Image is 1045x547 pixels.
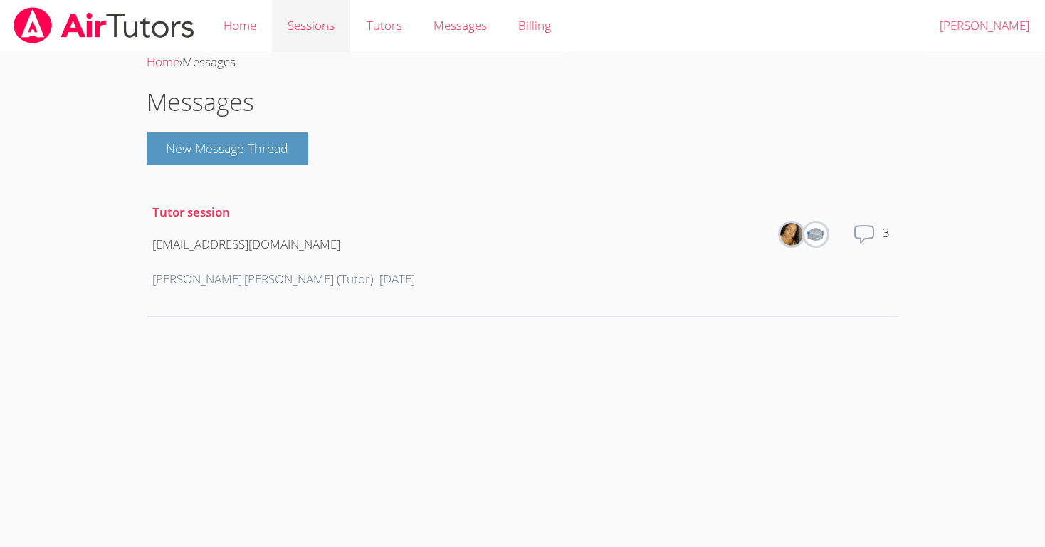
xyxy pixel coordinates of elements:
div: › [147,52,899,73]
img: Lee'Tayna Hostick [780,223,803,246]
img: Jaelah Wilson [804,223,827,246]
h1: Messages [147,84,899,120]
span: Messages [434,17,487,33]
span: Messages [182,53,236,70]
p: [DATE] [379,269,415,290]
a: Tutor session [152,204,230,220]
div: [EMAIL_ADDRESS][DOMAIN_NAME] [152,234,415,255]
a: Home [147,53,179,70]
img: airtutors_banner-c4298cdbf04f3fff15de1276eac7730deb9818008684d7c2e4769d2f7ddbe033.png [12,7,196,43]
button: New Message Thread [147,132,309,165]
p: [PERSON_NAME]'[PERSON_NAME] (Tutor) [152,269,374,290]
dd: 3 [883,223,893,269]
